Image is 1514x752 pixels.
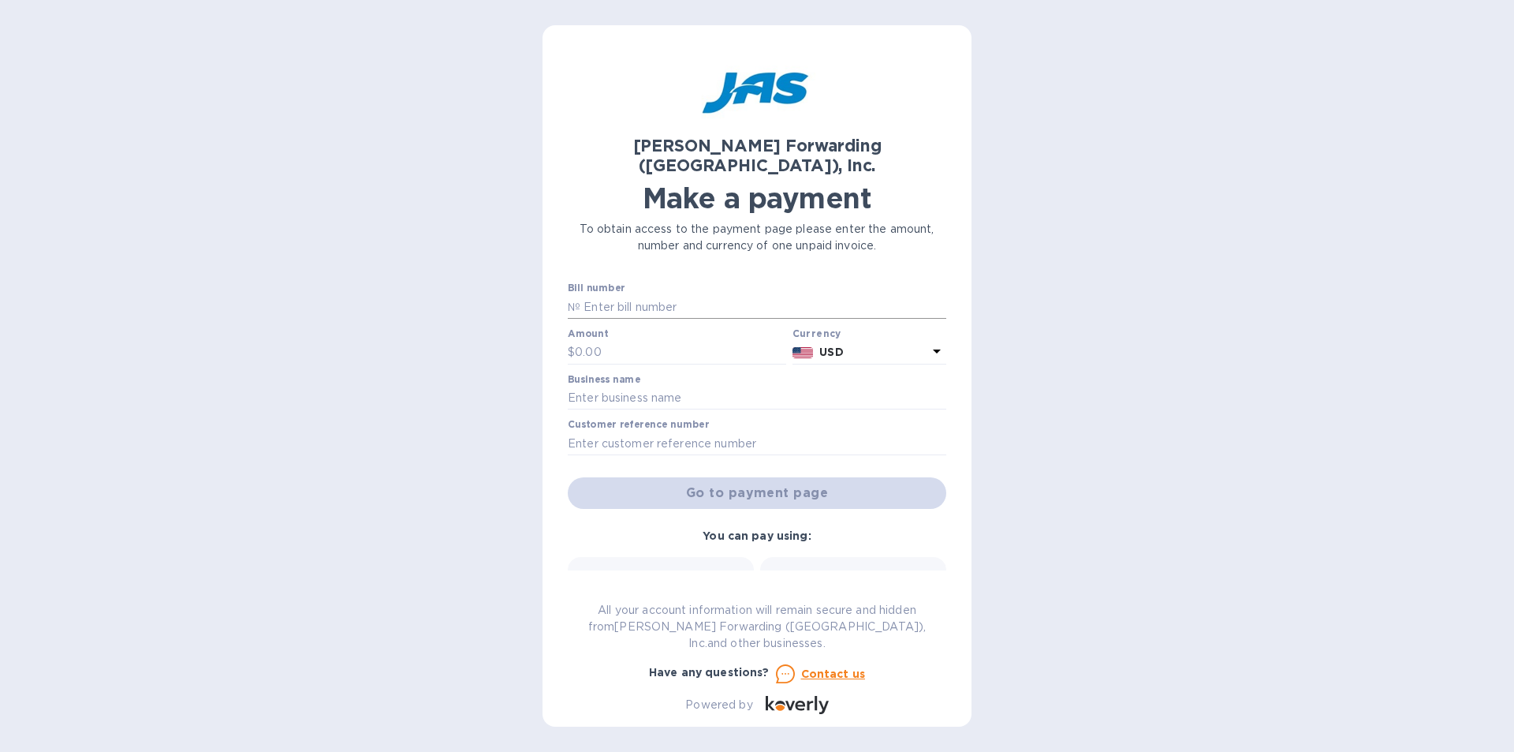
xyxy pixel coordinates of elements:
b: You can pay using: [703,529,811,542]
b: [PERSON_NAME] Forwarding ([GEOGRAPHIC_DATA]), Inc. [633,136,882,175]
input: Enter bill number [580,295,946,319]
img: USD [792,347,814,358]
label: Bill number [568,284,625,294]
b: Currency [792,327,841,339]
b: Have any questions? [649,666,770,679]
p: To obtain access to the payment page please enter the amount, number and currency of one unpaid i... [568,221,946,254]
p: Powered by [685,697,752,713]
b: USD [819,346,843,358]
label: Business name [568,375,640,384]
label: Customer reference number [568,421,709,430]
h1: Make a payment [568,181,946,215]
input: Enter business name [568,387,946,410]
input: 0.00 [575,341,786,365]
p: № [568,299,580,316]
label: Amount [568,329,608,339]
u: Contact us [801,668,866,680]
input: Enter customer reference number [568,432,946,455]
p: All your account information will remain secure and hidden from [PERSON_NAME] Forwarding ([GEOGRA... [568,602,946,652]
p: $ [568,344,575,361]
